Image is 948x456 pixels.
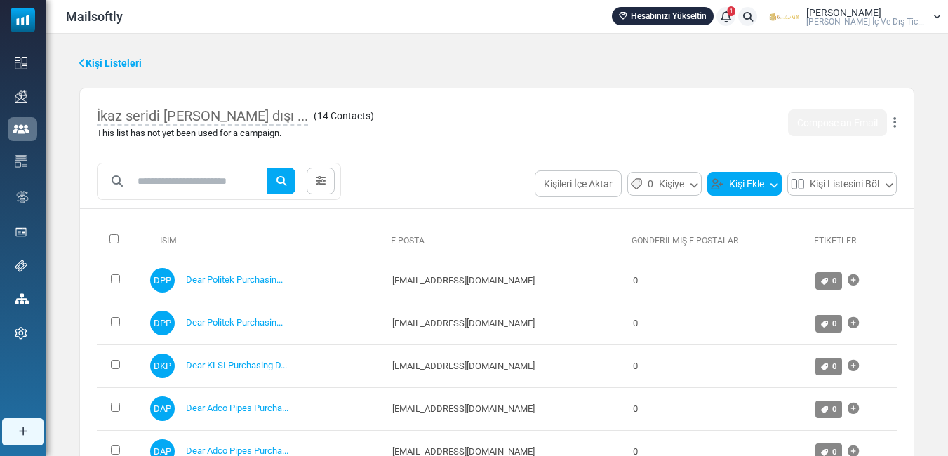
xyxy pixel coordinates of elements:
[814,236,857,246] a: Etiketler
[186,445,288,456] a: Dear Adco Pipes Purcha...
[806,18,924,26] span: [PERSON_NAME] İç Ve Dış Tic...
[832,361,837,371] span: 0
[391,236,425,246] a: E-Posta
[15,189,30,205] img: workflow.svg
[385,387,626,430] td: [EMAIL_ADDRESS][DOMAIN_NAME]
[317,110,370,121] span: 14 Contacts
[66,7,123,26] span: Mailsoftly
[787,172,897,196] button: Kişi Listesini Böl
[385,344,626,387] td: [EMAIL_ADDRESS][DOMAIN_NAME]
[626,344,808,387] td: 0
[79,56,142,71] a: Kişi Listeleri
[15,90,27,103] img: campaigns-icon.png
[11,8,35,32] img: mailsoftly_icon_blue_white.svg
[97,107,308,126] span: İkaz seridi [PERSON_NAME] dışı ...
[707,172,782,196] button: Kişi Ekle
[768,6,803,27] img: User Logo
[314,109,374,123] span: ( )
[15,226,27,239] img: landing_pages.svg
[626,302,808,344] td: 0
[97,126,374,140] div: This list has not yet been used for a campaign.
[385,260,626,302] td: [EMAIL_ADDRESS][DOMAIN_NAME]
[150,311,175,335] span: DPP
[186,274,283,285] a: Dear Politek Purchasin...
[150,354,175,378] span: DKP
[832,276,837,286] span: 0
[815,272,842,290] a: 0
[13,124,29,134] img: contacts-icon-active.svg
[627,172,702,196] button: 0Kişiye
[15,155,27,168] img: email-templates-icon.svg
[626,260,808,302] td: 0
[150,396,175,421] span: DAP
[186,317,283,328] a: Dear Politek Purchasin...
[186,403,288,413] a: Dear Adco Pipes Purcha...
[832,318,837,328] span: 0
[612,7,714,25] a: Hesabınızı Yükseltin
[768,6,941,27] a: User Logo [PERSON_NAME] [PERSON_NAME] İç Ve Dış Tic...
[535,170,622,197] button: Kişileri İçe Aktar
[806,8,881,18] span: [PERSON_NAME]
[788,109,887,136] a: Compose an Email
[815,358,842,375] a: 0
[626,387,808,430] td: 0
[832,404,837,414] span: 0
[385,302,626,344] td: [EMAIL_ADDRESS][DOMAIN_NAME]
[150,268,175,293] span: DPP
[186,360,287,370] a: Dear KLSI Purchasing D...
[815,401,842,418] a: 0
[15,57,27,69] img: dashboard-icon.svg
[728,6,735,16] span: 1
[648,175,653,192] span: 0
[15,327,27,340] img: settings-icon.svg
[716,7,735,26] a: 1
[815,315,842,333] a: 0
[15,260,27,272] img: support-icon.svg
[149,236,177,246] a: İsim
[632,236,739,246] a: Gönderilmiş E-Postalar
